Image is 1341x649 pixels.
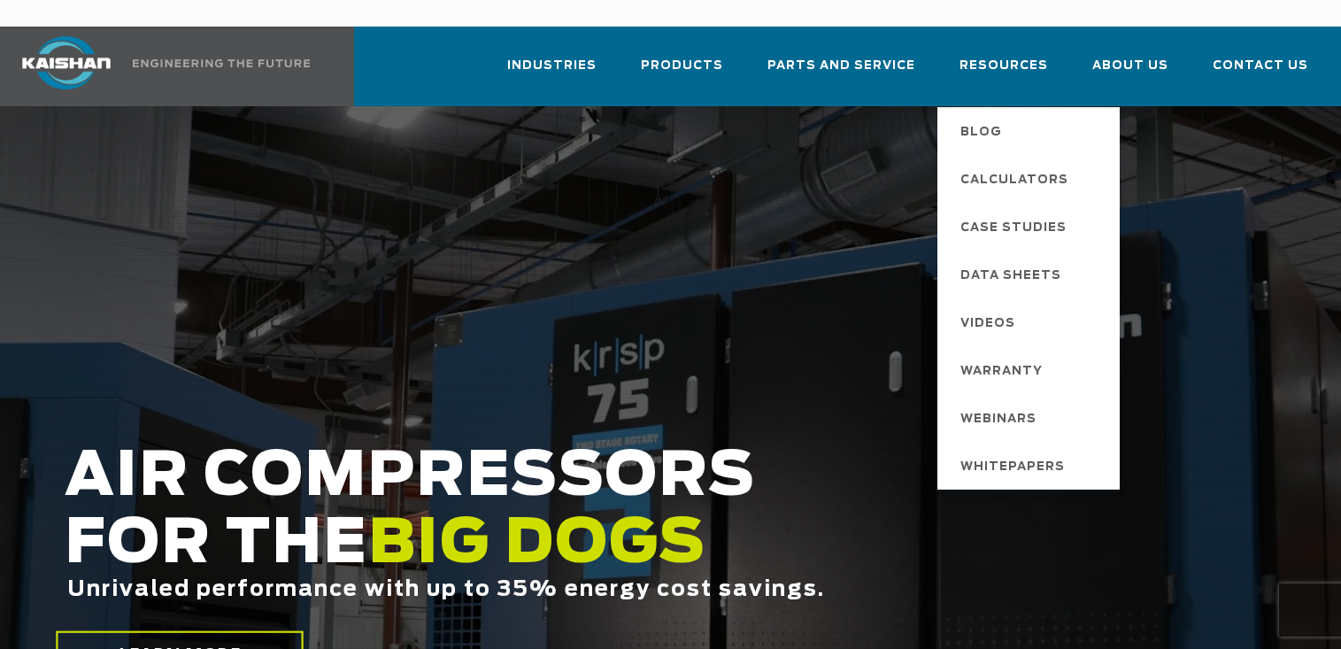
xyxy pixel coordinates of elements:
[943,394,1120,442] a: Webinars
[641,42,723,103] a: Products
[943,107,1120,155] a: Blog
[960,452,1065,483] span: Whitepapers
[507,56,597,76] span: Industries
[960,309,1015,339] span: Videos
[641,56,723,76] span: Products
[1092,56,1168,76] span: About Us
[133,59,310,67] img: Engineering the future
[943,298,1120,346] a: Videos
[960,118,1002,148] span: Blog
[960,357,1043,387] span: Warranty
[943,203,1120,251] a: Case Studies
[943,251,1120,298] a: Data Sheets
[960,405,1037,435] span: Webinars
[960,42,1048,103] a: Resources
[960,261,1061,291] span: Data Sheets
[767,42,915,103] a: Parts and Service
[767,56,915,76] span: Parts and Service
[960,56,1048,76] span: Resources
[960,166,1068,196] span: Calculators
[943,442,1120,490] a: Whitepapers
[67,579,825,600] span: Unrivaled performance with up to 35% energy cost savings.
[1092,42,1168,103] a: About Us
[960,213,1067,243] span: Case Studies
[943,346,1120,394] a: Warranty
[1213,42,1308,103] a: Contact Us
[1213,56,1308,76] span: Contact Us
[368,514,706,575] span: BIG DOGS
[507,42,597,103] a: Industries
[943,155,1120,203] a: Calculators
